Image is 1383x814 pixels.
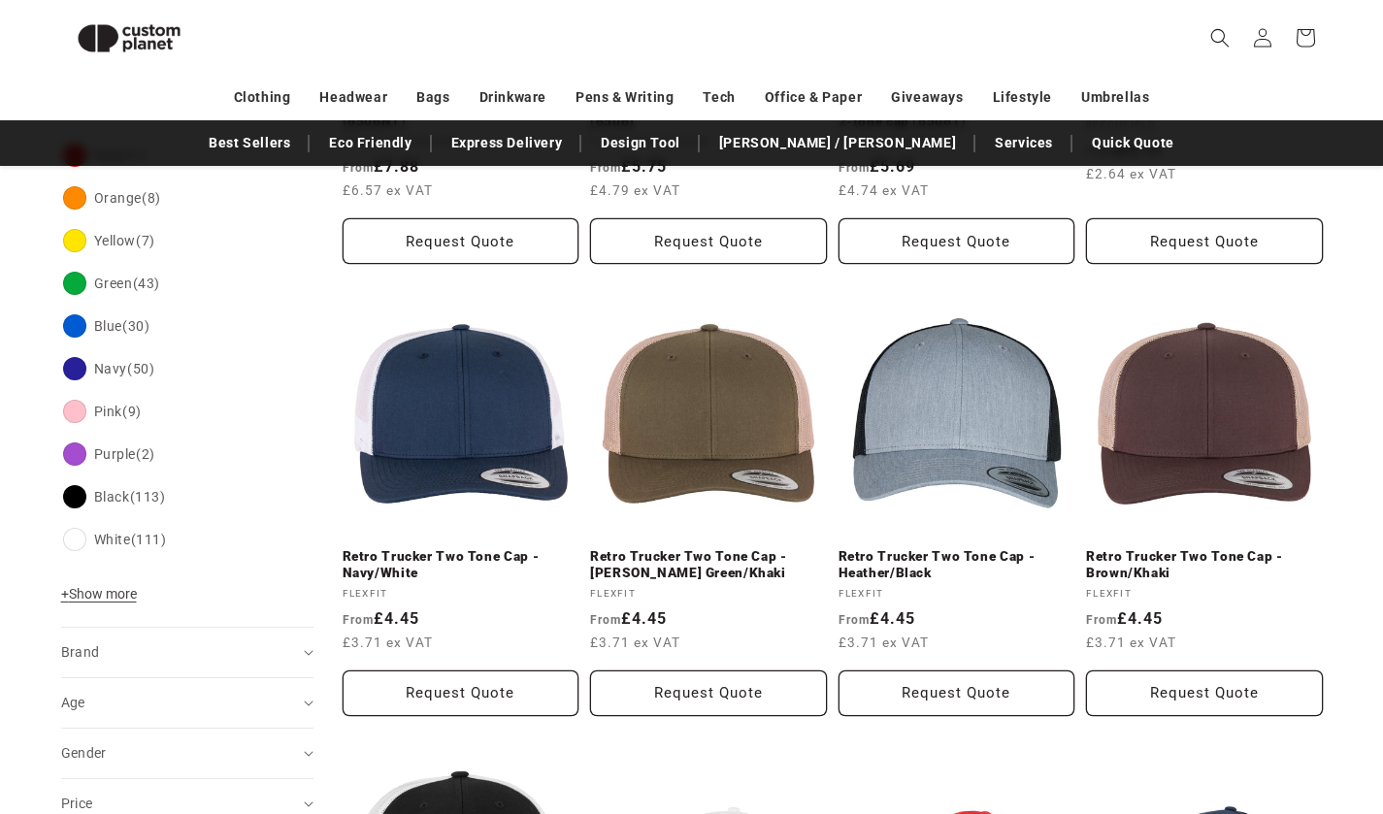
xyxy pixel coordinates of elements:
iframe: Chat Widget [1059,604,1383,814]
a: Office & Paper [765,81,862,114]
a: Drinkware [479,81,546,114]
span: Price [61,796,93,811]
summary: Search [1199,16,1241,59]
a: Tech [703,81,735,114]
summary: Brand (0 selected) [61,628,313,677]
: Request Quote [839,670,1075,716]
a: Retro Trucker Two Tone Cap - Heather/Black [839,548,1075,582]
button: Request Quote [343,218,579,264]
a: Retro Trucker Two Tone Cap - [PERSON_NAME] Green/Khaki [590,548,827,582]
img: Custom Planet [61,8,197,69]
span: + [61,586,69,602]
: Request Quote [590,670,827,716]
a: Express Delivery [442,126,573,160]
a: Bags [416,81,449,114]
button: Show more [61,585,143,612]
a: Headwear [319,81,387,114]
span: Show more [61,586,137,602]
summary: Gender (0 selected) [61,729,313,778]
a: Best Sellers [199,126,300,160]
span: Gender [61,745,107,761]
button: Request Quote [1086,218,1323,264]
a: Giveaways [891,81,963,114]
button: Request Quote [590,218,827,264]
span: Age [61,695,85,710]
a: Retro Trucker Two Tone Cap - Brown/Khaki [1086,548,1323,582]
: Request Quote [343,670,579,716]
a: Quick Quote [1082,126,1184,160]
span: Brand [61,644,100,660]
summary: Age (0 selected) [61,678,313,728]
a: Design Tool [591,126,690,160]
a: Eco Friendly [319,126,421,160]
a: [PERSON_NAME] / [PERSON_NAME] [709,126,966,160]
a: Umbrellas [1081,81,1149,114]
a: Lifestyle [993,81,1052,114]
a: Services [985,126,1063,160]
a: Clothing [234,81,291,114]
a: Pens & Writing [576,81,674,114]
a: Retro Trucker Two Tone Cap - Navy/White [343,548,579,582]
button: Request Quote [839,218,1075,264]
